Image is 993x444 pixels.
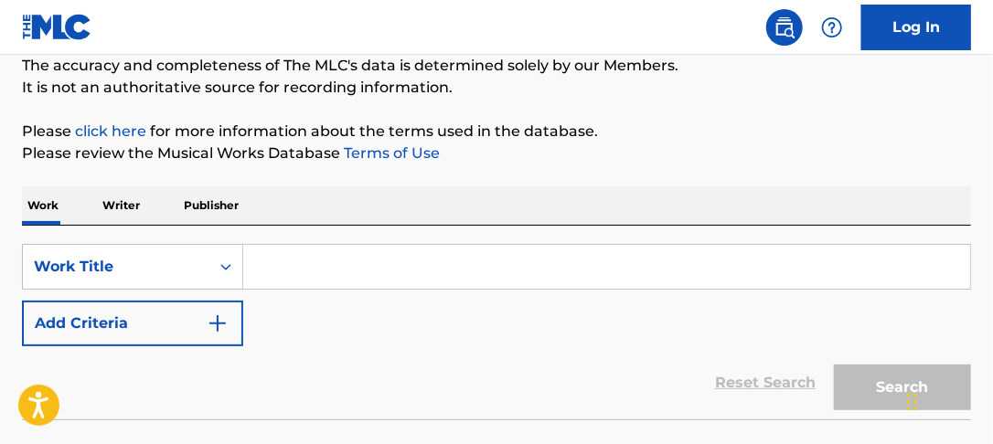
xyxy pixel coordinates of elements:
[22,14,92,40] img: MLC Logo
[22,121,971,143] p: Please for more information about the terms used in the database.
[861,5,971,50] a: Log In
[178,186,244,225] p: Publisher
[902,356,993,444] iframe: Chat Widget
[34,256,198,278] div: Work Title
[22,77,971,99] p: It is not an authoritative source for recording information.
[766,9,803,46] a: Public Search
[22,244,971,419] form: Search Form
[22,301,243,346] button: Add Criteria
[814,9,850,46] div: Help
[207,312,229,334] img: 9d2ae6d4665cec9f34b9.svg
[774,16,795,38] img: search
[22,143,971,164] p: Please review the Musical Works Database
[75,122,146,140] a: click here
[821,16,843,38] img: help
[907,375,918,429] div: Drag
[22,186,64,225] p: Work
[22,55,971,77] p: The accuracy and completeness of The MLC's data is determined solely by our Members.
[97,186,145,225] p: Writer
[340,144,440,162] a: Terms of Use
